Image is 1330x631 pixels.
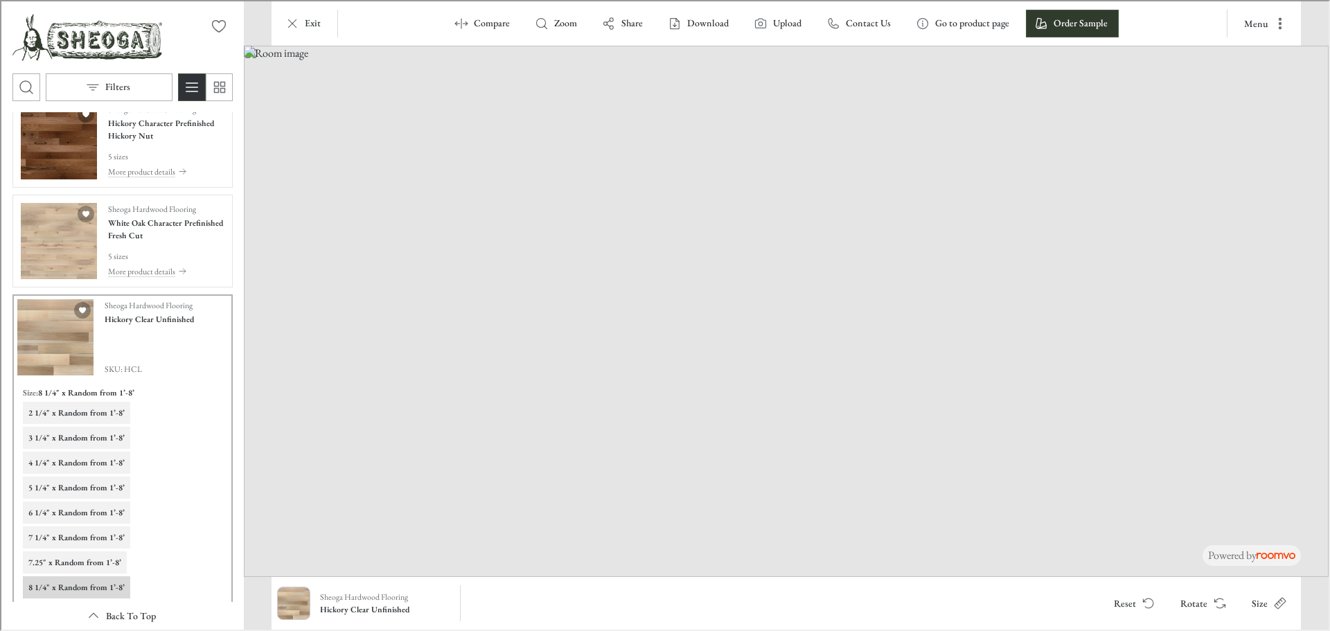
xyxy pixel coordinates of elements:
[107,116,223,141] h4: Hickory Character Prefinished Hickory Nut
[21,550,125,572] button: View size format 7.25" x Random from 1’-8’
[658,8,738,36] button: Download
[276,8,330,36] button: Exit
[76,105,93,121] button: Add Hickory Character Prefinished Hickory Nut to favorites
[37,385,133,398] h6: 8 1/4" x Random from 1’-8’
[21,425,129,447] button: View size format 3 1/4" x Random from 1’-8’
[21,385,221,597] div: Product sizes
[27,455,123,468] h6: 4 1/4" x Random from 1’-8’
[107,249,223,261] p: 5 sizes
[19,202,96,278] img: White Oak Character Prefinished Fresh Cut. Link opens in a new window.
[817,8,901,36] button: Contact Us
[76,204,93,221] button: Add White Oak Character Prefinished Fresh Cut to favorites
[27,430,123,443] h6: 3 1/4" x Random from 1’-8’
[11,94,231,186] div: See Hickory Character Prefinished Hickory Nut in the room
[472,15,508,29] p: Compare
[107,163,223,178] button: More product details
[107,149,223,161] p: 5 sizes
[27,555,120,567] h6: 7.25" x Random from 1’-8’
[686,15,727,29] p: Download
[11,72,39,100] button: Open search box
[844,15,889,29] p: Contact Us
[445,8,520,36] button: Enter compare mode
[525,8,587,36] button: Zoom room image
[27,480,123,492] h6: 5 1/4" x Random from 1’-8’
[107,202,195,214] p: Sheoga Hardwood Flooring
[1255,551,1294,558] img: roomvo_wordmark.svg
[204,11,231,39] button: No favorites
[314,585,453,619] button: Show details for Hickory Clear Unfinished
[27,530,123,542] h6: 7 1/4" x Random from 1’-8’
[21,525,129,547] button: View size format 7 1/4" x Random from 1’-8’
[1239,588,1294,616] button: Open size menu
[19,102,96,178] img: Hickory Character Prefinished Hickory Nut. Link opens in a new window.
[104,79,129,93] p: Filters
[107,263,223,278] button: More product details
[620,15,641,29] p: Share
[242,44,1327,576] img: Room image
[21,575,129,597] button: View size format 8 1/4" x Random from 1’-8’
[1052,15,1106,29] p: Order Sample
[107,215,223,240] h4: White Oak Character Prefinished Fresh Cut
[21,500,129,522] button: View size format 6 1/4" x Random from 1’-8’
[21,400,129,423] button: View size format 2 1/4" x Random from 1’-8’
[21,475,129,497] button: View size format 5 1/4" x Random from 1’-8’
[103,298,191,310] p: Sheoga Hardwood Flooring
[16,298,92,374] img: Hickory Clear Unfinished. Link opens in a new window.
[553,15,576,29] p: Zoom
[1207,546,1294,562] div: The visualizer is powered by Roomvo.
[1101,588,1162,616] button: Reset product
[906,8,1019,36] button: Go to product page
[103,362,193,374] span: SKU: HCL
[11,11,161,61] a: Go to Sheoga Hardwood Flooring's website.
[177,72,204,100] button: Switch to detail view
[319,602,449,614] h6: Hickory Clear Unfinished
[772,15,800,29] label: Upload
[1232,8,1294,36] button: More actions
[319,589,407,602] p: Sheoga Hardwood Flooring
[1025,8,1117,36] button: Order Sample
[934,15,1008,29] p: Go to product page
[103,312,193,324] h4: Hickory Clear Unfinished
[27,505,123,517] h6: 6 1/4" x Random from 1’-8’
[276,586,308,618] img: Hickory Clear Unfinished
[204,72,231,100] button: Switch to simple view
[107,264,174,276] p: More product details
[27,405,123,418] h6: 2 1/4" x Random from 1’-8’
[11,11,161,61] img: Logo representing Sheoga Hardwood Flooring.
[1168,588,1234,616] button: Rotate Surface
[107,164,174,177] p: More product details
[177,72,231,100] div: Product List Mode Selector
[21,385,37,398] h6: Size :
[11,193,231,286] div: See White Oak Character Prefinished Fresh Cut in the room
[11,601,231,628] button: Scroll back to the beginning
[27,580,123,592] h6: 8 1/4" x Random from 1’-8’
[1207,546,1294,562] p: Powered by
[592,8,653,36] button: Share
[21,450,129,472] button: View size format 4 1/4" x Random from 1’-8’
[744,8,811,36] button: Upload a picture of your room
[303,15,319,29] p: Exit
[44,72,171,100] button: Open the filters menu
[73,301,89,317] button: Add Hickory Clear Unfinished to favorites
